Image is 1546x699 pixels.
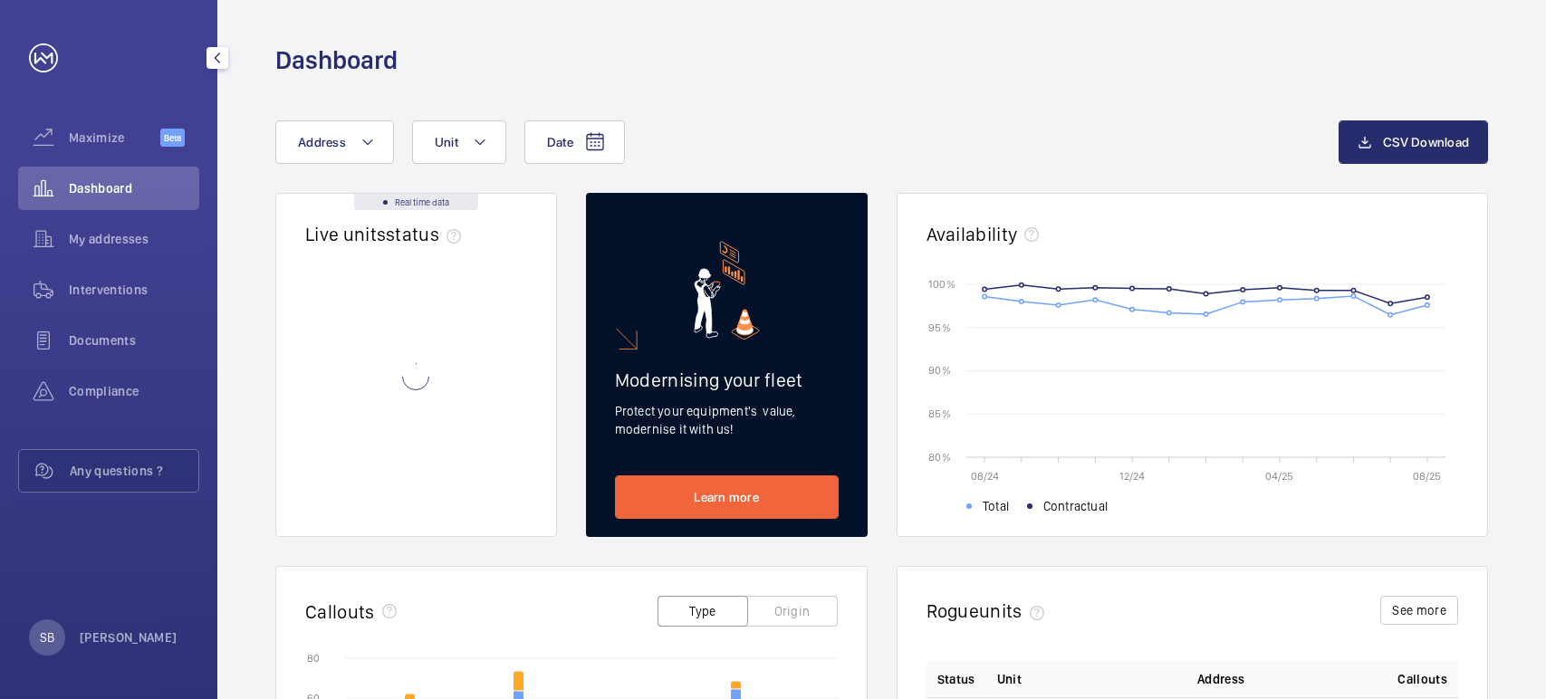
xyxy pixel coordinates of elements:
text: 90 % [928,364,951,377]
a: Learn more [615,475,839,519]
button: Date [524,120,625,164]
button: Type [658,596,748,627]
span: Address [298,135,346,149]
text: 80 % [928,450,951,463]
button: See more [1380,596,1458,625]
img: marketing-card.svg [694,241,760,340]
h2: Availability [927,223,1018,245]
button: Unit [412,120,506,164]
text: 08/25 [1413,470,1441,483]
button: Address [275,120,394,164]
span: Any questions ? [70,462,198,480]
span: Unit [997,670,1022,688]
div: Real time data [354,194,478,210]
h2: Rogue [927,599,1051,622]
h2: Callouts [305,600,375,623]
text: 95 % [928,321,951,333]
span: status [386,223,468,245]
span: Date [547,135,573,149]
text: 12/24 [1119,470,1145,483]
p: [PERSON_NAME] [80,628,178,646]
span: Unit [435,135,458,149]
text: 100 % [928,277,955,290]
p: Protect your equipment's value, modernise it with us! [615,402,839,438]
text: 85 % [928,407,951,420]
span: Compliance [69,382,199,400]
button: CSV Download [1339,120,1488,164]
span: units [979,599,1051,622]
button: Origin [747,596,838,627]
span: Interventions [69,281,199,299]
text: 80 [307,652,320,665]
span: Beta [160,129,185,147]
span: Maximize [69,129,160,147]
span: Address [1197,670,1244,688]
span: Callouts [1397,670,1447,688]
text: 04/25 [1265,470,1293,483]
h2: Modernising your fleet [615,369,839,391]
span: Total [983,497,1009,515]
span: Documents [69,331,199,349]
h2: Live units [305,223,468,245]
span: CSV Download [1383,135,1469,149]
p: Status [937,670,975,688]
p: SB [40,628,54,646]
text: 08/24 [970,470,998,483]
span: Dashboard [69,179,199,197]
h1: Dashboard [275,43,398,77]
span: Contractual [1042,497,1107,515]
span: My addresses [69,230,199,248]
